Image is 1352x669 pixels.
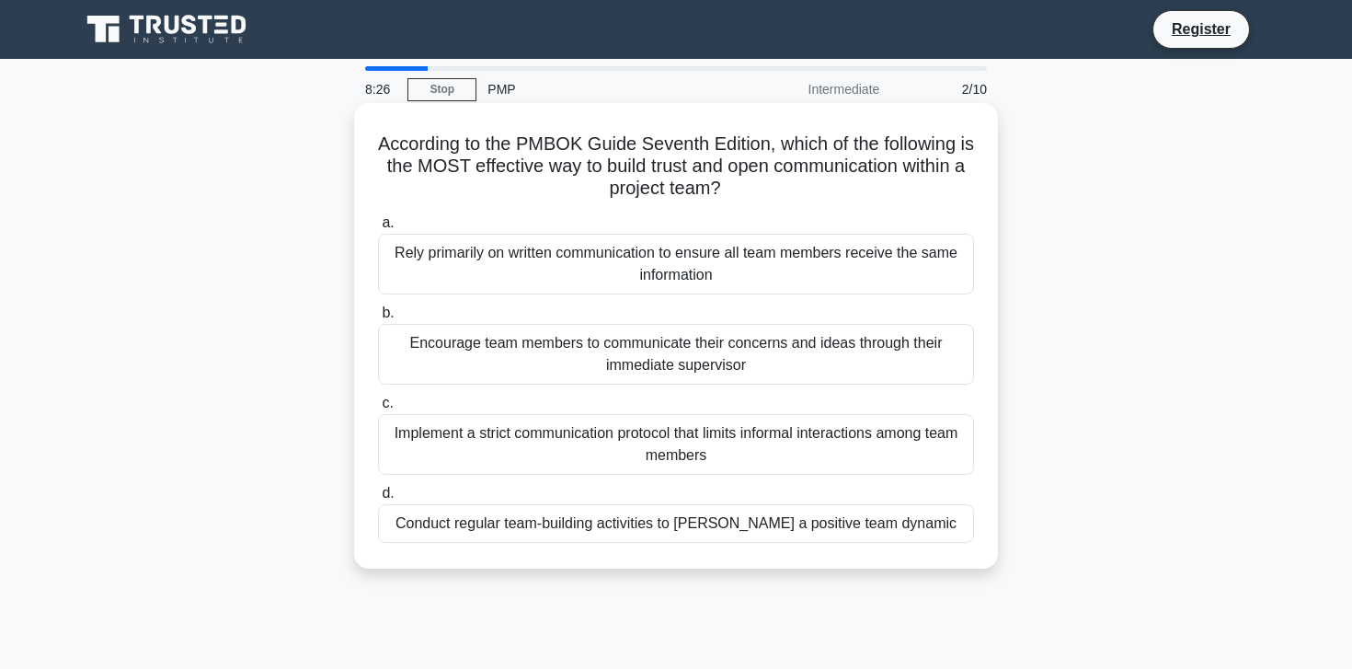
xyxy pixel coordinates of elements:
[382,485,394,501] span: d.
[382,395,393,410] span: c.
[382,214,394,230] span: a.
[382,305,394,320] span: b.
[729,71,890,108] div: Intermediate
[890,71,998,108] div: 2/10
[378,414,974,475] div: Implement a strict communication protocol that limits informal interactions among team members
[378,324,974,385] div: Encourage team members to communicate their concerns and ideas through their immediate supervisor
[407,78,476,101] a: Stop
[1161,17,1242,40] a: Register
[354,71,407,108] div: 8:26
[378,234,974,294] div: Rely primarily on written communication to ensure all team members receive the same information
[378,504,974,543] div: Conduct regular team-building activities to [PERSON_NAME] a positive team dynamic
[376,133,976,201] h5: According to the PMBOK Guide Seventh Edition, which of the following is the MOST effective way to...
[476,71,729,108] div: PMP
